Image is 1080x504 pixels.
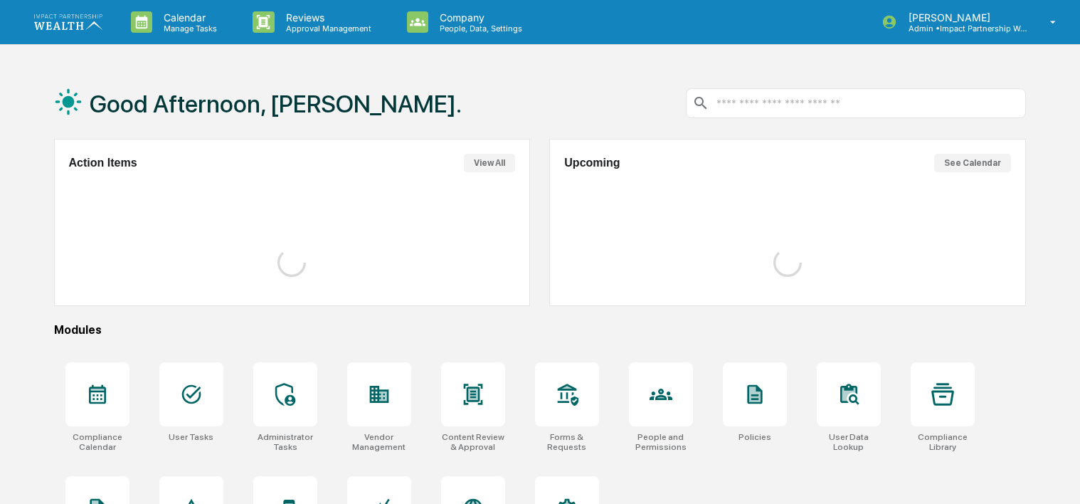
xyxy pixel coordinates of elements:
h1: Good Afternoon, [PERSON_NAME]. [90,90,462,118]
div: Forms & Requests [535,432,599,452]
div: People and Permissions [629,432,693,452]
p: Company [428,11,529,23]
p: Manage Tasks [152,23,224,33]
h2: Action Items [69,157,137,169]
div: User Data Lookup [817,432,881,452]
p: Approval Management [275,23,378,33]
div: Policies [738,432,771,442]
div: Administrator Tasks [253,432,317,452]
button: See Calendar [934,154,1011,172]
div: Compliance Library [911,432,975,452]
p: Admin • Impact Partnership Wealth [897,23,1029,33]
button: View All [464,154,515,172]
div: Vendor Management [347,432,411,452]
div: User Tasks [169,432,213,442]
h2: Upcoming [564,157,620,169]
p: [PERSON_NAME] [897,11,1029,23]
img: logo [34,14,102,29]
div: Modules [54,323,1026,337]
div: Compliance Calendar [65,432,129,452]
div: Content Review & Approval [441,432,505,452]
p: Calendar [152,11,224,23]
p: Reviews [275,11,378,23]
p: People, Data, Settings [428,23,529,33]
